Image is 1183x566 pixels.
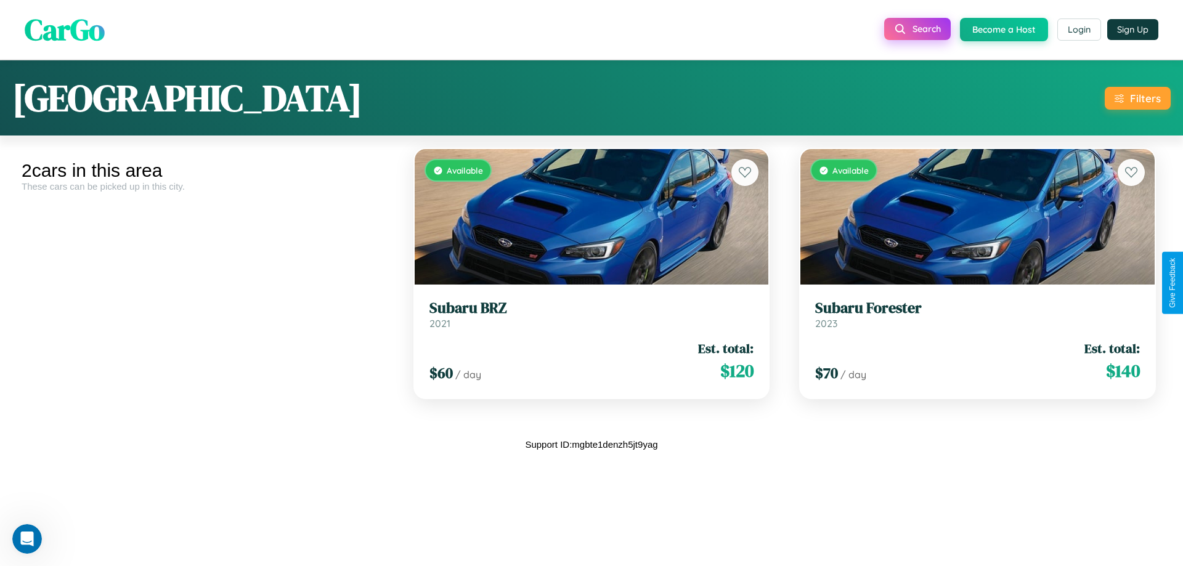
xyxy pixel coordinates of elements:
[429,299,754,329] a: Subaru BRZ2021
[1107,19,1158,40] button: Sign Up
[429,317,450,329] span: 2021
[840,368,866,381] span: / day
[720,358,754,383] span: $ 120
[913,23,941,34] span: Search
[429,299,754,317] h3: Subaru BRZ
[25,9,105,50] span: CarGo
[12,73,362,123] h1: [GEOGRAPHIC_DATA]
[815,299,1140,317] h3: Subaru Forester
[884,18,951,40] button: Search
[960,18,1048,41] button: Become a Host
[1130,92,1161,105] div: Filters
[1084,339,1140,357] span: Est. total:
[1106,358,1140,383] span: $ 140
[1105,87,1171,110] button: Filters
[447,165,483,176] span: Available
[525,436,657,453] p: Support ID: mgbte1denzh5jt9yag
[1168,258,1177,308] div: Give Feedback
[22,160,389,181] div: 2 cars in this area
[429,363,453,383] span: $ 60
[815,299,1140,329] a: Subaru Forester2023
[815,317,837,329] span: 2023
[12,524,42,554] iframe: Intercom live chat
[455,368,481,381] span: / day
[698,339,754,357] span: Est. total:
[22,181,389,192] div: These cars can be picked up in this city.
[1057,18,1101,41] button: Login
[832,165,869,176] span: Available
[815,363,838,383] span: $ 70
